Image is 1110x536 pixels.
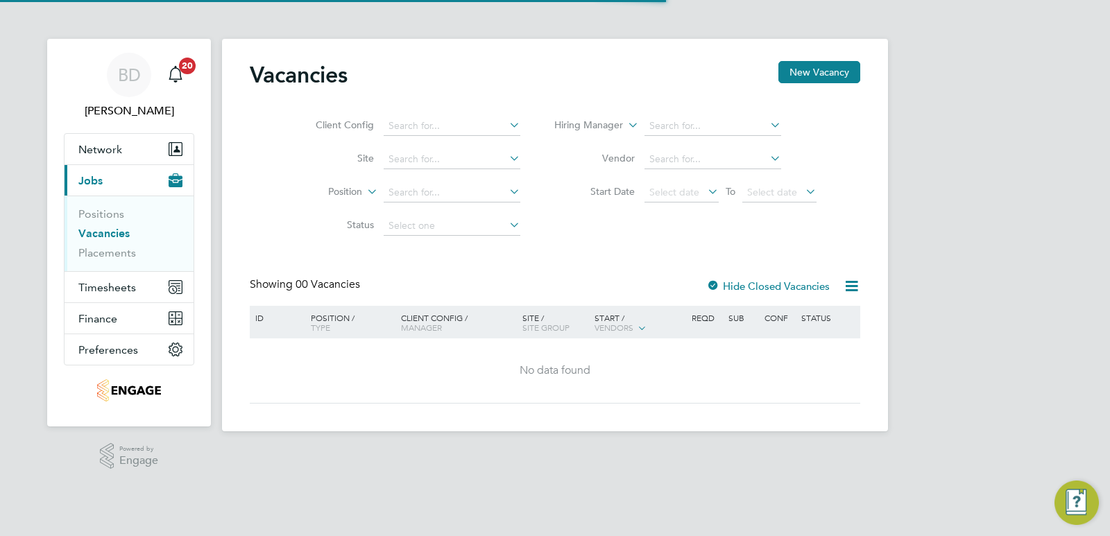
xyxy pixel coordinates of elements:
[543,119,623,132] label: Hiring Manager
[721,182,740,200] span: To
[591,306,688,340] div: Start /
[398,306,519,339] div: Client Config /
[78,174,103,187] span: Jobs
[778,61,860,83] button: New Vacancy
[179,58,196,74] span: 20
[294,218,374,231] label: Status
[311,322,330,333] span: Type
[747,186,797,198] span: Select date
[798,306,858,329] div: Status
[78,143,122,156] span: Network
[294,119,374,131] label: Client Config
[78,281,136,294] span: Timesheets
[65,334,194,365] button: Preferences
[250,277,363,292] div: Showing
[401,322,442,333] span: Manager
[555,152,635,164] label: Vendor
[64,103,194,119] span: Ben Dunnington
[761,306,797,329] div: Conf
[64,53,194,119] a: BD[PERSON_NAME]
[78,246,136,259] a: Placements
[522,322,570,333] span: Site Group
[65,165,194,196] button: Jobs
[644,150,781,169] input: Search for...
[252,363,858,378] div: No data found
[644,116,781,136] input: Search for...
[65,196,194,271] div: Jobs
[384,116,520,136] input: Search for...
[65,303,194,334] button: Finance
[78,343,138,356] span: Preferences
[100,443,159,469] a: Powered byEngage
[725,306,761,329] div: Sub
[294,152,374,164] label: Site
[300,306,398,339] div: Position /
[282,185,362,199] label: Position
[65,134,194,164] button: Network
[47,39,211,426] nav: Main navigation
[384,150,520,169] input: Search for...
[384,183,520,202] input: Search for...
[118,66,141,84] span: BD
[65,272,194,302] button: Timesheets
[97,379,162,401] img: nowcareers-logo-retina.png
[706,279,830,293] label: Hide Closed Vacancies
[384,216,520,236] input: Select one
[78,207,124,221] a: Positions
[1054,481,1099,525] button: Engage Resource Center
[296,277,360,291] span: 00 Vacancies
[595,322,633,333] span: Vendors
[162,53,189,97] a: 20
[519,306,592,339] div: Site /
[250,61,348,89] h2: Vacancies
[64,379,194,401] a: Go to home page
[688,306,724,329] div: Reqd
[78,312,117,325] span: Finance
[252,306,300,329] div: ID
[119,443,158,455] span: Powered by
[78,227,130,240] a: Vacancies
[649,186,699,198] span: Select date
[119,455,158,467] span: Engage
[555,185,635,198] label: Start Date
